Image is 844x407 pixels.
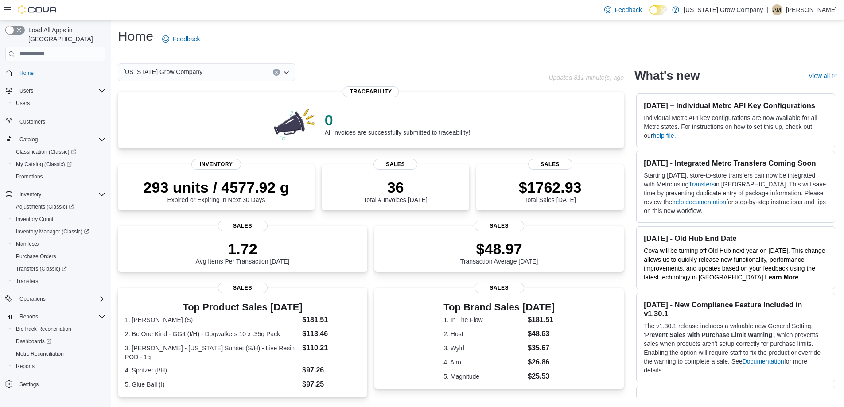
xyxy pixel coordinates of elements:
a: Purchase Orders [12,251,60,262]
span: Cova will be turning off Old Hub next year on [DATE]. This change allows us to quickly release ne... [644,247,825,281]
p: Individual Metrc API key configurations are now available for all Metrc states. For instructions ... [644,113,828,140]
p: [US_STATE] Grow Company [684,4,763,15]
button: Catalog [16,134,41,145]
h1: Home [118,27,153,45]
button: Catalog [2,133,109,146]
span: Dashboards [16,338,51,345]
span: Sales [218,283,268,293]
span: Users [12,98,105,109]
button: Promotions [9,171,109,183]
dd: $181.51 [302,314,360,325]
p: Starting [DATE], store-to-store transfers can now be integrated with Metrc using in [GEOGRAPHIC_D... [644,171,828,215]
span: Catalog [19,136,38,143]
button: Users [9,97,109,109]
dt: 2. Be One Kind - GG4 (I/H) - Dogwalkers 10 x .35g Pack [125,329,299,338]
button: Manifests [9,238,109,250]
button: Purchase Orders [9,250,109,263]
span: Operations [19,295,46,302]
span: Sales [528,159,572,170]
button: Open list of options [283,69,290,76]
span: Feedback [173,35,200,43]
span: Users [16,85,105,96]
h3: Top Brand Sales [DATE] [443,302,555,313]
a: Transfers [688,181,715,188]
span: Inventory Manager (Classic) [12,226,105,237]
h3: Top Product Sales [DATE] [125,302,360,313]
span: Inventory Count [12,214,105,225]
span: AM [773,4,781,15]
dd: $35.67 [528,343,555,353]
span: Operations [16,294,105,304]
dd: $110.21 [302,343,360,353]
a: My Catalog (Classic) [9,158,109,171]
a: help file [653,132,674,139]
span: Reports [19,313,38,320]
dt: 5. Magnitude [443,372,524,381]
p: 293 units / 4577.92 g [144,178,289,196]
span: Settings [16,379,105,390]
h3: [DATE] – Individual Metrc API Key Configurations [644,101,828,110]
a: Adjustments (Classic) [9,201,109,213]
input: Dark Mode [649,5,668,15]
span: Inventory Manager (Classic) [16,228,89,235]
span: Transfers (Classic) [16,265,67,272]
span: Transfers [16,278,38,285]
span: Catalog [16,134,105,145]
div: Total Sales [DATE] [519,178,582,203]
span: Customers [19,118,45,125]
h3: [DATE] - New Compliance Feature Included in v1.30.1 [644,300,828,318]
span: Sales [475,221,524,231]
span: [US_STATE] Grow Company [123,66,202,77]
dd: $25.53 [528,371,555,382]
span: Transfers (Classic) [12,264,105,274]
a: Inventory Count [12,214,57,225]
a: BioTrack Reconciliation [12,324,75,334]
div: Total # Invoices [DATE] [363,178,427,203]
a: Transfers (Classic) [12,264,70,274]
span: Inventory Count [16,216,54,223]
dd: $113.46 [302,329,360,339]
button: Clear input [273,69,280,76]
button: Users [16,85,37,96]
dt: 3. [PERSON_NAME] - [US_STATE] Sunset (S/H) - Live Resin POD - 1g [125,344,299,361]
span: Users [16,100,30,107]
button: Inventory Count [9,213,109,225]
span: Classification (Classic) [16,148,76,155]
button: Customers [2,115,109,128]
span: Customers [16,116,105,127]
dt: 1. In The Flow [443,315,524,324]
span: Traceability [343,86,399,97]
div: Transaction Average [DATE] [460,240,538,265]
span: BioTrack Reconciliation [12,324,105,334]
p: [PERSON_NAME] [786,4,837,15]
span: Sales [475,283,524,293]
img: Cova [18,5,58,14]
a: Transfers [12,276,42,287]
strong: Prevent Sales with Purchase Limit Warning [645,331,772,338]
button: Metrc Reconciliation [9,348,109,360]
div: Armondo Martinez [772,4,782,15]
span: Reports [12,361,105,372]
dd: $97.25 [302,379,360,390]
span: Classification (Classic) [12,147,105,157]
span: Purchase Orders [12,251,105,262]
p: The v1.30.1 release includes a valuable new General Setting, ' ', which prevents sales when produ... [644,322,828,375]
dt: 1. [PERSON_NAME] (S) [125,315,299,324]
span: Inventory [16,189,105,200]
span: Purchase Orders [16,253,56,260]
dt: 2. Host [443,329,524,338]
span: Manifests [12,239,105,249]
div: Expired or Expiring in Next 30 Days [144,178,289,203]
span: My Catalog (Classic) [12,159,105,170]
button: Settings [2,378,109,391]
span: Promotions [16,173,43,180]
a: Feedback [159,30,203,48]
p: $48.97 [460,240,538,258]
span: Settings [19,381,39,388]
button: Transfers [9,275,109,287]
span: Users [19,87,33,94]
span: Adjustments (Classic) [16,203,74,210]
a: Metrc Reconciliation [12,349,67,359]
svg: External link [832,74,837,79]
span: Adjustments (Classic) [12,202,105,212]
